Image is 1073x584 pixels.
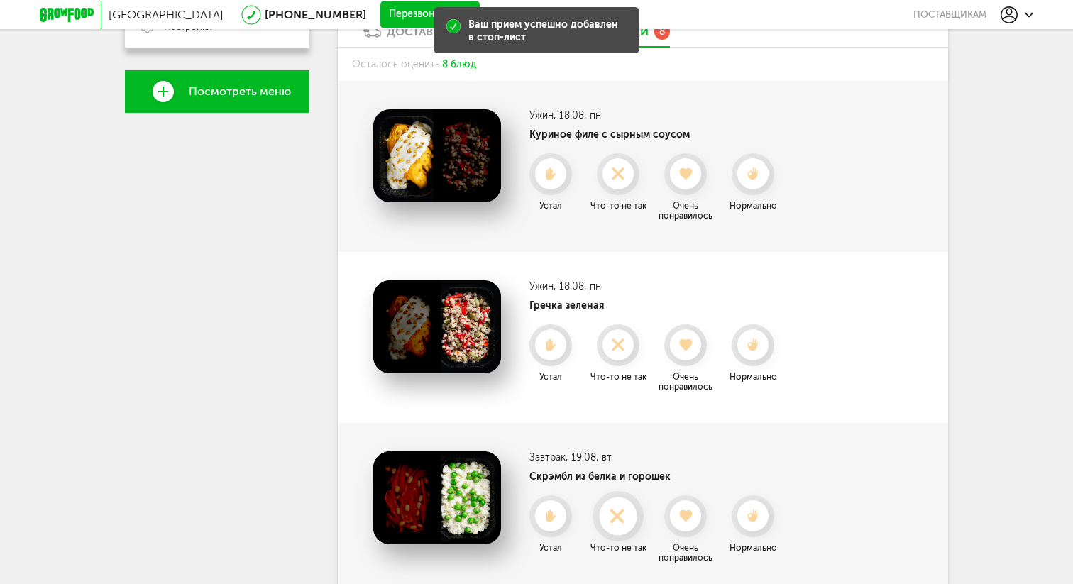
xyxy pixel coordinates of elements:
img: Гречка зеленая [373,280,501,373]
img: Скрэмбл из белка и горошек [373,451,501,544]
a: Посмотреть меню [125,70,309,113]
h3: Завтрак [529,451,785,463]
span: , 18.08, пн [554,280,601,292]
div: Устал [519,543,583,553]
h4: Куриное филе с сырным соусом [529,128,785,141]
span: [GEOGRAPHIC_DATA] [109,8,224,21]
div: Осталось оценить: [338,48,948,81]
span: , 19.08, вт [566,451,612,463]
div: Очень понравилось [654,372,717,392]
div: Нормально [721,201,785,211]
a: [PHONE_NUMBER] [265,8,366,21]
div: Очень понравилось [654,543,717,563]
div: Что-то не так [586,372,650,382]
h4: Скрэмбл из белка и горошек [529,470,785,483]
div: Ваш прием успешно добавлен в стоп-лист [468,18,618,44]
div: 8 [654,23,670,39]
span: 8 блюд [442,58,476,70]
div: Устал [519,201,583,211]
div: Устал [519,372,583,382]
div: Что-то не так [586,201,650,211]
div: Нормально [721,543,785,553]
h4: Гречка зеленая [529,299,785,312]
a: Доставки [356,24,456,47]
div: Очень понравилось [654,201,717,221]
div: Нормально [721,372,785,382]
h3: Ужин [529,109,785,121]
button: Перезвоните мне [380,1,480,29]
div: Что-то не так [586,543,650,553]
span: Посмотреть меню [189,85,291,98]
span: , 18.08, пн [554,109,601,121]
img: Куриное филе с сырным соусом [373,109,501,202]
div: Доставки [387,25,449,38]
h3: Ужин [529,280,785,292]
